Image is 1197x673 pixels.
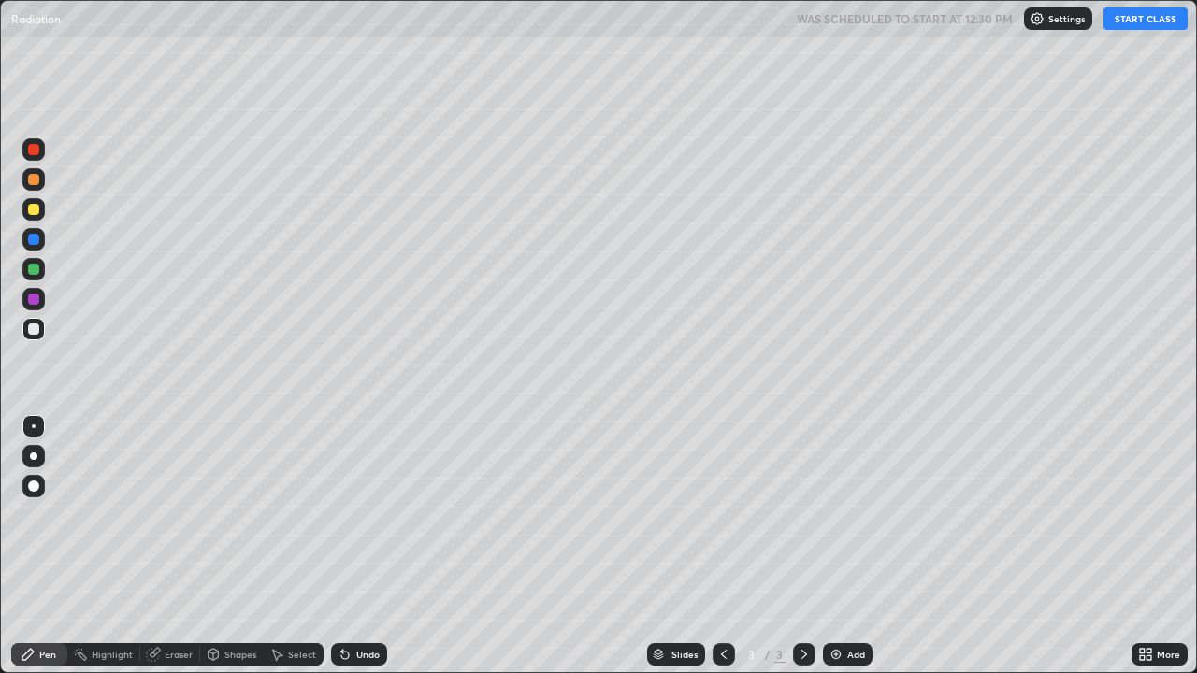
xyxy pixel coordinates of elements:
div: Add [847,650,865,659]
div: Select [288,650,316,659]
div: 3 [743,649,761,660]
div: Slides [671,650,698,659]
div: Undo [356,650,380,659]
img: add-slide-button [829,647,844,662]
div: / [765,649,771,660]
div: More [1157,650,1180,659]
div: Shapes [224,650,256,659]
button: START CLASS [1103,7,1188,30]
div: 3 [774,646,786,663]
div: Eraser [165,650,193,659]
div: Pen [39,650,56,659]
img: class-settings-icons [1030,11,1045,26]
div: Highlight [92,650,133,659]
p: Settings [1048,14,1085,23]
h5: WAS SCHEDULED TO START AT 12:30 PM [797,10,1013,27]
p: Radiation [11,11,61,26]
